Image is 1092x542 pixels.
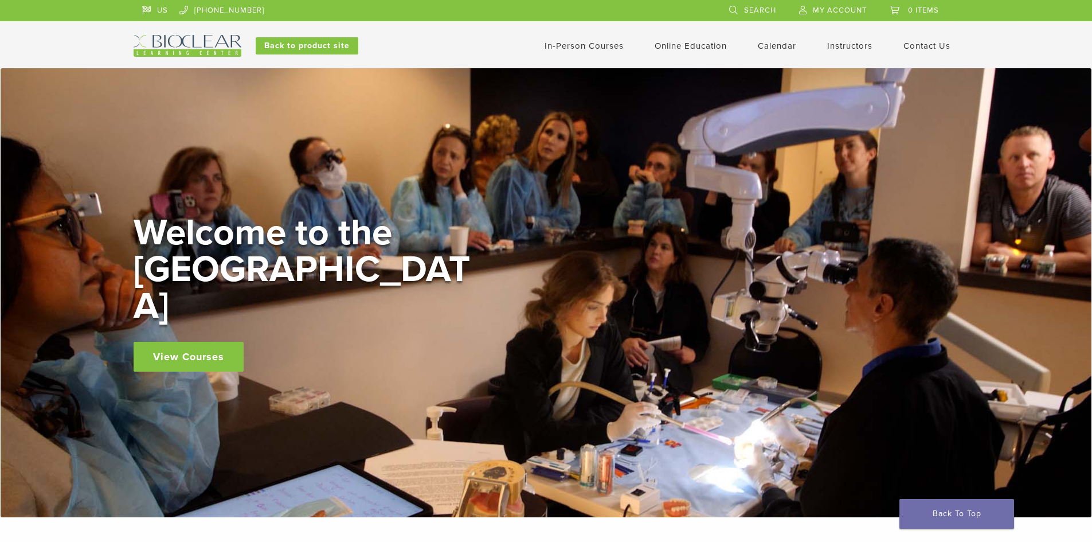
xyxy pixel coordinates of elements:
[813,6,867,15] span: My Account
[744,6,776,15] span: Search
[545,41,624,51] a: In-Person Courses
[256,37,358,54] a: Back to product site
[134,215,477,325] h2: Welcome to the [GEOGRAPHIC_DATA]
[899,499,1014,529] a: Back To Top
[758,41,796,51] a: Calendar
[827,41,872,51] a: Instructors
[134,342,244,372] a: View Courses
[908,6,939,15] span: 0 items
[655,41,727,51] a: Online Education
[134,35,241,57] img: Bioclear
[903,41,950,51] a: Contact Us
